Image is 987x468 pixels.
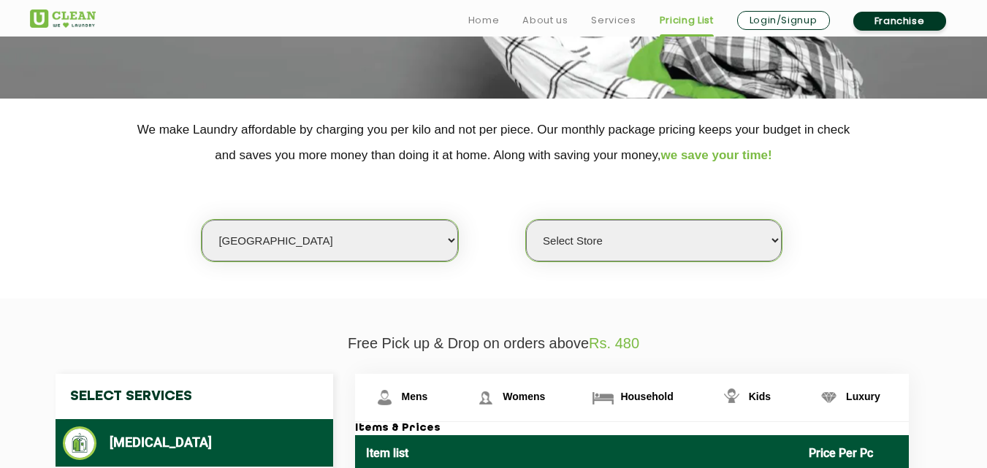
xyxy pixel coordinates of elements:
span: we save your time! [661,148,772,162]
img: UClean Laundry and Dry Cleaning [30,9,96,28]
span: Rs. 480 [589,335,639,351]
li: [MEDICAL_DATA] [63,426,326,460]
img: Womens [473,385,498,410]
a: Pricing List [660,12,714,29]
span: Household [620,391,673,402]
img: Luxury [816,385,842,410]
h3: Items & Prices [355,422,909,435]
img: Mens [372,385,397,410]
span: Kids [749,391,771,402]
span: Mens [402,391,428,402]
p: Free Pick up & Drop on orders above [30,335,958,352]
h4: Select Services [56,374,333,419]
span: Womens [503,391,545,402]
a: Services [591,12,636,29]
span: Luxury [846,391,880,402]
img: Household [590,385,616,410]
a: Home [468,12,500,29]
p: We make Laundry affordable by charging you per kilo and not per piece. Our monthly package pricin... [30,117,958,168]
a: Login/Signup [737,11,830,30]
a: Franchise [853,12,946,31]
img: Kids [719,385,744,410]
img: Dry Cleaning [63,426,97,460]
a: About us [522,12,568,29]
